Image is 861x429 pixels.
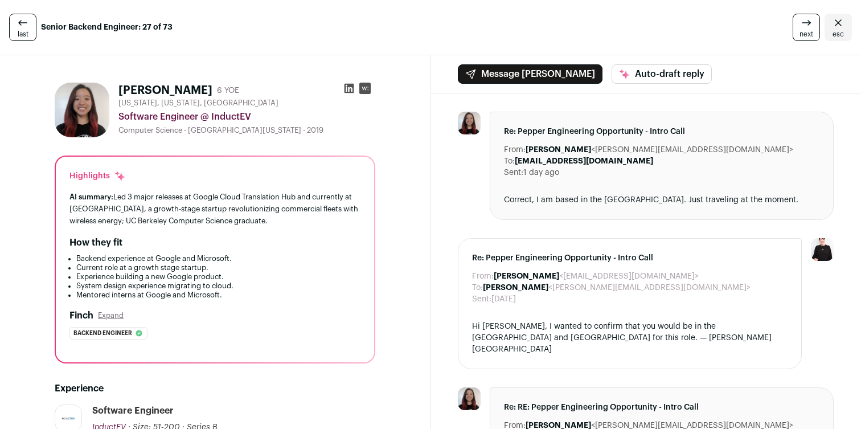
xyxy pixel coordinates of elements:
[494,271,699,282] dd: <[EMAIL_ADDRESS][DOMAIN_NAME]>
[55,382,375,395] h2: Experience
[18,30,28,39] span: last
[526,146,591,154] b: [PERSON_NAME]
[41,22,173,33] strong: Senior Backend Engineer: 27 of 73
[69,170,126,182] div: Highlights
[472,293,491,305] dt: Sent:
[504,126,819,137] span: Re: Pepper Engineering Opportunity - Intro Call
[523,167,559,178] dd: 1 day ago
[92,405,174,417] div: Software Engineer
[494,272,559,280] b: [PERSON_NAME]
[118,110,375,124] div: Software Engineer @ InductEV
[458,387,481,410] img: 90f660f71750a0f668a7ff9ee3d4ff1bf69ce9fd42bbfbfef82b31f2718a7822.jpg
[76,263,360,272] li: Current role at a growth stage startup.
[472,282,483,293] dt: To:
[217,85,239,96] div: 6 YOE
[811,238,834,261] img: 9240684-medium_jpg
[118,99,278,108] span: [US_STATE], [US_STATE], [GEOGRAPHIC_DATA]
[76,254,360,263] li: Backend experience at Google and Microsoft.
[472,321,788,355] div: Hi [PERSON_NAME], I wanted to confirm that you would be in the [GEOGRAPHIC_DATA] and [GEOGRAPHIC_...
[472,271,494,282] dt: From:
[55,83,109,137] img: 90f660f71750a0f668a7ff9ee3d4ff1bf69ce9fd42bbfbfef82b31f2718a7822.jpg
[76,291,360,300] li: Mentored interns at Google and Microsoft.
[612,64,712,84] button: Auto-draft reply
[69,236,122,250] h2: How they fit
[9,14,36,41] a: last
[76,281,360,291] li: System design experience migrating to cloud.
[504,156,515,167] dt: To:
[504,167,523,178] dt: Sent:
[793,14,820,41] a: next
[76,272,360,281] li: Experience building a new Google product.
[98,311,124,320] button: Expand
[515,157,653,165] b: [EMAIL_ADDRESS][DOMAIN_NAME]
[483,282,751,293] dd: <[PERSON_NAME][EMAIL_ADDRESS][DOMAIN_NAME]>
[483,284,548,292] b: [PERSON_NAME]
[118,126,375,135] div: Computer Science - [GEOGRAPHIC_DATA][US_STATE] - 2019
[504,402,819,413] span: Re: RE: Pepper Engineering Opportunity - Intro Call
[118,83,212,99] h1: [PERSON_NAME]
[69,309,93,322] h2: Finch
[458,112,481,134] img: 90f660f71750a0f668a7ff9ee3d4ff1bf69ce9fd42bbfbfef82b31f2718a7822.jpg
[458,64,602,84] button: Message [PERSON_NAME]
[69,191,360,227] div: Led 3 major releases at Google Cloud Translation Hub and currently at [GEOGRAPHIC_DATA], a growth...
[73,328,132,339] span: Backend engineer
[833,30,844,39] span: esc
[504,144,526,156] dt: From:
[799,30,813,39] span: next
[55,412,81,424] img: 9f6738005072f104348cb2d5badf35682f2487542db9cdced5a184e7cf83314c.png
[491,293,516,305] dd: [DATE]
[504,194,819,206] div: Correct, I am based in the [GEOGRAPHIC_DATA]. Just traveling at the moment.
[69,193,113,201] span: AI summary:
[472,252,788,264] span: Re: Pepper Engineering Opportunity - Intro Call
[825,14,852,41] a: Close
[526,144,793,156] dd: <[PERSON_NAME][EMAIL_ADDRESS][DOMAIN_NAME]>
